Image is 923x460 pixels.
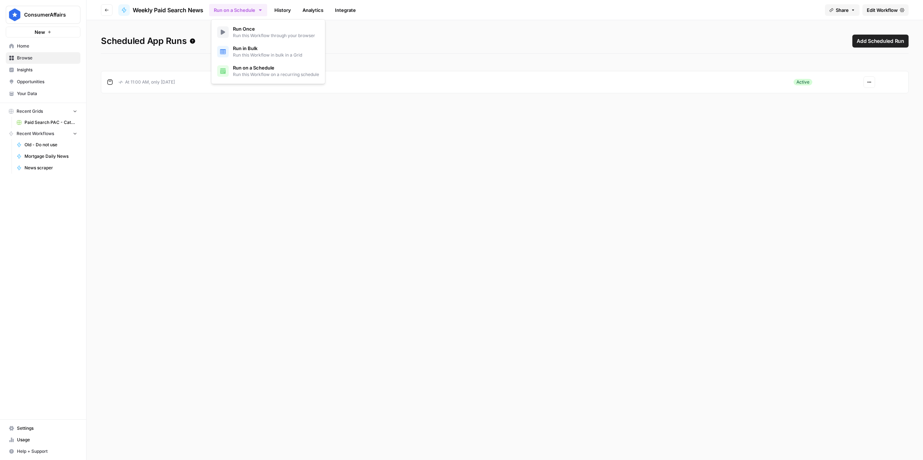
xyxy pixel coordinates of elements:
a: Old - Do not use [13,139,80,151]
button: Run in BulkRun this Workflow in bulk in a Grid [214,42,322,61]
a: Home [6,40,80,52]
span: Insights [17,67,77,73]
div: Run on a Schedule [211,19,325,84]
button: Share [825,4,860,16]
p: At 11:00 AM, only [DATE] [119,79,175,85]
a: Weekly Paid Search News [118,4,203,16]
span: Paid Search PAC - Categories [25,119,77,126]
span: Add Scheduled Run [857,37,904,45]
span: Home [17,43,77,49]
a: Integrate [331,4,360,16]
span: Share [836,6,849,14]
a: Paid Search PAC - Categories [13,117,80,128]
button: Recent Workflows [6,128,80,139]
span: News scraper [25,165,77,171]
button: Run on a Schedule [209,4,267,16]
img: ConsumerAffairs Logo [8,8,21,21]
a: Run on a ScheduleRun this Workflow on a recurring schedule [214,61,322,81]
button: Help + Support [6,446,80,457]
a: Run OnceRun this Workflow through your browser [214,22,322,42]
a: Analytics [298,4,328,16]
span: Usage [17,437,77,443]
span: Edit Workflow [867,6,898,14]
a: Settings [6,423,80,434]
span: Run in Bulk [233,45,302,52]
button: Workspace: ConsumerAffairs [6,6,80,24]
span: Recent Grids [17,108,43,115]
a: Your Data [6,88,80,99]
button: Recent Grids [6,106,80,117]
span: Recent Workflows [17,130,54,137]
span: Old - Do not use [25,142,77,148]
span: Run this Workflow through your browser [233,32,315,39]
span: Settings [17,425,77,432]
span: ConsumerAffairs [24,11,68,18]
a: Opportunities [6,76,80,88]
span: Run this Workflow in bulk in a Grid [233,52,302,58]
span: Help + Support [17,448,77,455]
span: Run Once [233,25,315,32]
a: Browse [6,52,80,64]
button: New [6,27,80,37]
span: New [35,28,45,36]
span: Mortgage Daily News [25,153,77,160]
span: Run this Workflow on a recurring schedule [233,71,319,78]
span: Scheduled App Runs [101,35,195,47]
a: News scraper [13,162,80,174]
div: Active [794,79,812,85]
a: History [270,4,295,16]
span: Opportunities [17,79,77,85]
span: Your Data [17,90,77,97]
span: Browse [17,55,77,61]
a: Mortgage Daily News [13,151,80,162]
span: Run on a Schedule [233,64,319,71]
a: Insights [6,64,80,76]
button: Add Scheduled Run [852,35,909,48]
a: Edit Workflow [862,4,909,16]
span: Weekly Paid Search News [133,6,203,14]
a: Usage [6,434,80,446]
